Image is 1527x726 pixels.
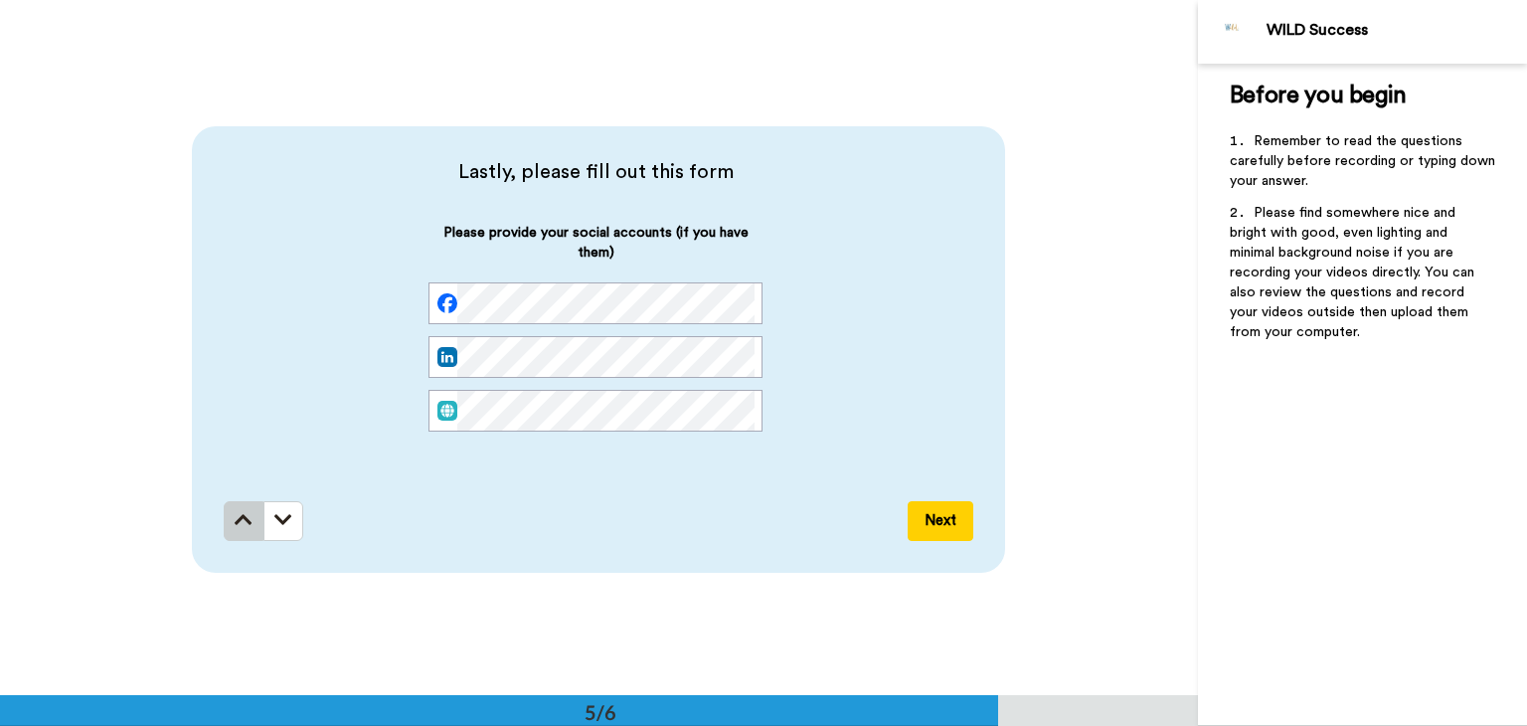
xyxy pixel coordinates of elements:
[437,347,457,367] img: linked-in.png
[224,158,967,186] span: Lastly, please fill out this form
[437,401,457,421] img: web.svg
[1209,8,1257,56] img: Profile Image
[1267,21,1526,40] div: WILD Success
[1230,84,1406,107] span: Before you begin
[437,293,457,313] img: facebook.svg
[1230,134,1499,188] span: Remember to read the questions carefully before recording or typing down your answer.
[553,698,648,726] div: 5/6
[908,501,973,541] button: Next
[1230,206,1478,339] span: Please find somewhere nice and bright with good, even lighting and minimal background noise if yo...
[428,223,763,282] span: Please provide your social accounts (if you have them)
